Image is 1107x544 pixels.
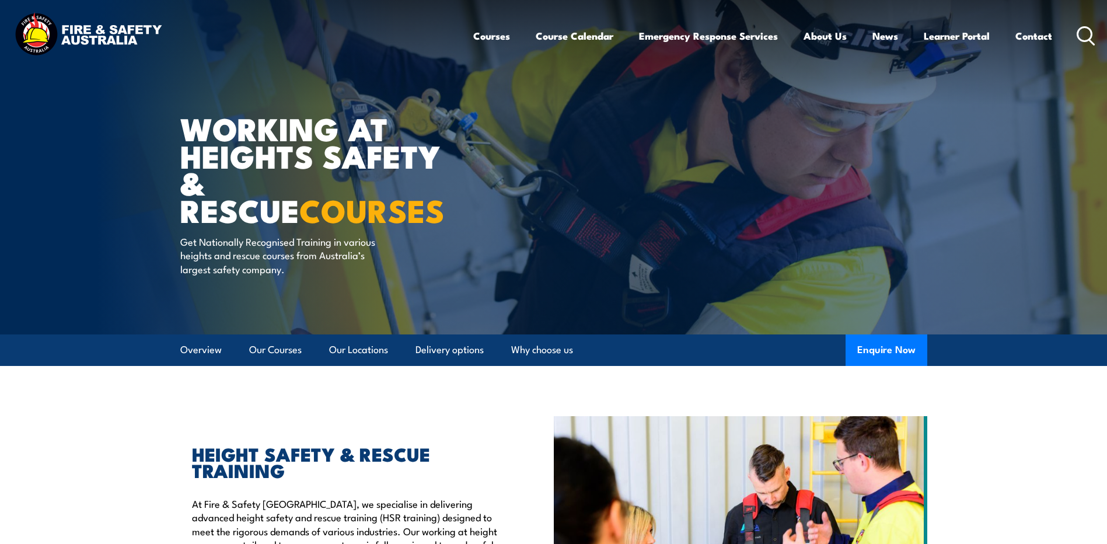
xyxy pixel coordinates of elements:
[180,235,393,276] p: Get Nationally Recognised Training in various heights and rescue courses from Australia’s largest...
[924,20,990,51] a: Learner Portal
[299,185,445,233] strong: COURSES
[473,20,510,51] a: Courses
[415,334,484,365] a: Delivery options
[639,20,778,51] a: Emergency Response Services
[192,445,500,478] h2: HEIGHT SAFETY & RESCUE TRAINING
[1015,20,1052,51] a: Contact
[180,114,469,224] h1: WORKING AT HEIGHTS SAFETY & RESCUE
[180,334,222,365] a: Overview
[804,20,847,51] a: About Us
[249,334,302,365] a: Our Courses
[846,334,927,366] button: Enquire Now
[872,20,898,51] a: News
[511,334,573,365] a: Why choose us
[536,20,613,51] a: Course Calendar
[329,334,388,365] a: Our Locations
